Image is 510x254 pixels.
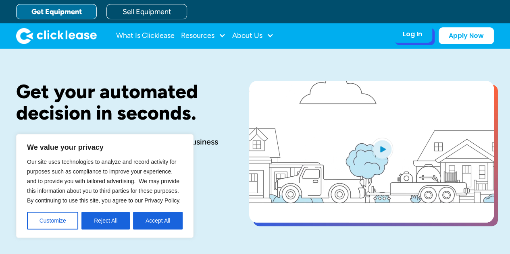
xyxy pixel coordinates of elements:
div: Log In [403,30,422,38]
p: We value your privacy [27,142,183,152]
img: Clicklease logo [16,28,97,44]
img: Blue play button logo on a light blue circular background [371,138,393,160]
h1: Get your automated decision in seconds. [16,81,223,124]
a: What Is Clicklease [116,28,175,44]
div: We value your privacy [16,134,194,238]
button: Accept All [133,212,183,229]
button: Customize [27,212,78,229]
button: Reject All [81,212,130,229]
div: About Us [232,28,274,44]
a: Get Equipment [16,4,97,19]
a: Sell Equipment [106,4,187,19]
span: Our site uses technologies to analyze and record activity for purposes such as compliance to impr... [27,159,181,204]
a: Apply Now [439,27,494,44]
a: home [16,28,97,44]
a: open lightbox [249,81,494,223]
div: Resources [181,28,226,44]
